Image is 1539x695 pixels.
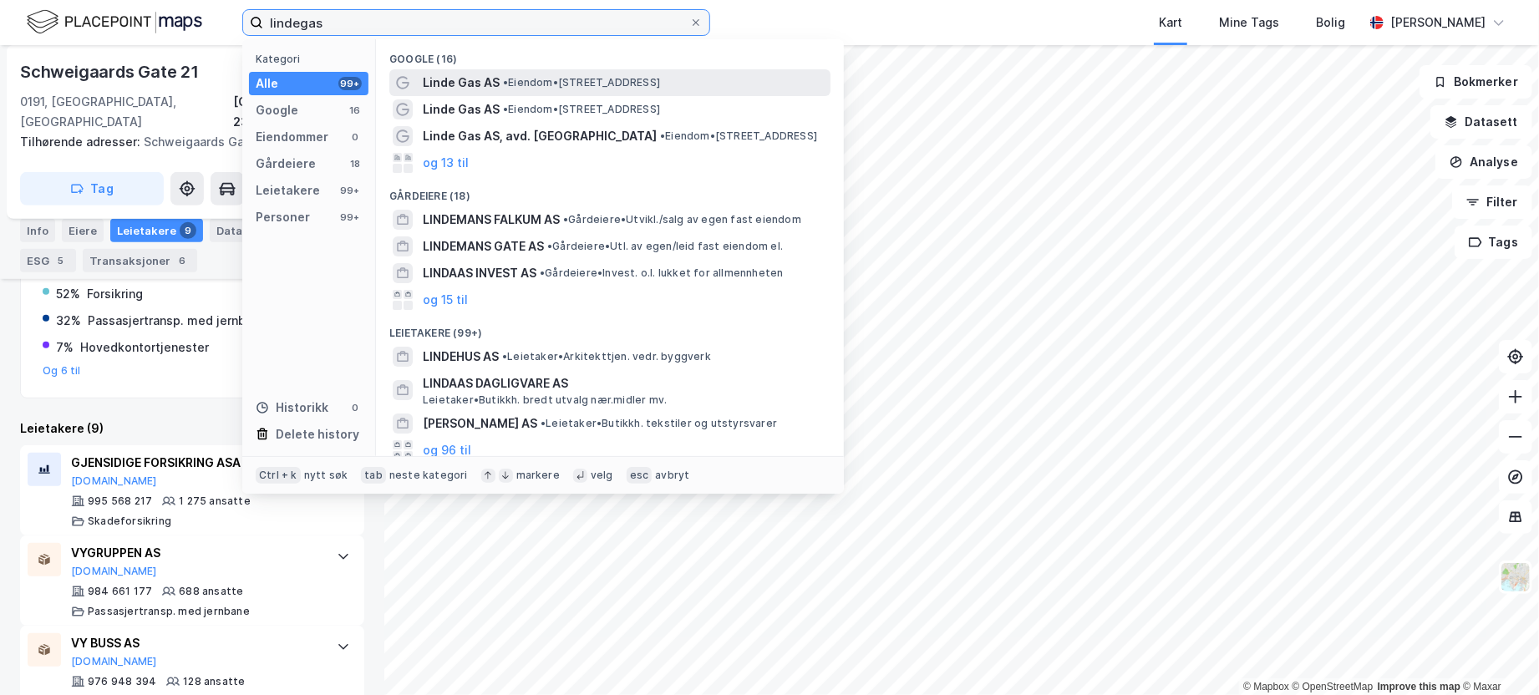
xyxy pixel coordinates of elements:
[660,129,817,143] span: Eiendom • [STREET_ADDRESS]
[423,373,824,393] span: LINDAAS DAGLIGVARE AS
[502,350,711,363] span: Leietaker • Arkitekttjen. vedr. byggverk
[1316,13,1345,33] div: Bolig
[71,633,320,653] div: VY BUSS AS
[503,76,660,89] span: Eiendom • [STREET_ADDRESS]
[348,157,362,170] div: 18
[88,605,250,618] div: Passasjertransp. med jernbane
[540,266,783,280] span: Gårdeiere • Invest. o.l. lukket for allmennheten
[423,290,468,310] button: og 15 til
[547,240,783,253] span: Gårdeiere • Utl. av egen/leid fast eiendom el.
[348,130,362,144] div: 0
[423,393,667,407] span: Leietaker • Butikkh. bredt utvalg nær.midler mv.
[423,236,544,256] span: LINDEMANS GATE AS
[423,153,469,173] button: og 13 til
[660,129,665,142] span: •
[1219,13,1279,33] div: Mine Tags
[20,58,202,85] div: Schweigaards Gate 21
[1420,65,1532,99] button: Bokmerker
[174,252,190,269] div: 6
[503,103,508,115] span: •
[20,132,351,152] div: Schweigaards Gate 23
[256,207,310,227] div: Personer
[1455,615,1539,695] iframe: Chat Widget
[627,467,653,484] div: esc
[71,543,320,563] div: VYGRUPPEN AS
[1452,185,1532,219] button: Filter
[20,92,233,132] div: 0191, [GEOGRAPHIC_DATA], [GEOGRAPHIC_DATA]
[1455,226,1532,259] button: Tags
[1435,145,1532,179] button: Analyse
[563,213,801,226] span: Gårdeiere • Utvikl./salg av egen fast eiendom
[263,10,689,35] input: Søk på adresse, matrikkel, gårdeiere, leietakere eller personer
[541,417,777,430] span: Leietaker • Butikkh. tekstiler og utstyrsvarer
[110,219,203,242] div: Leietakere
[1159,13,1182,33] div: Kart
[423,126,657,146] span: Linde Gas AS, avd. [GEOGRAPHIC_DATA]
[88,311,267,331] div: Passasjertransp. med jernbane
[256,398,328,418] div: Historikk
[516,469,560,482] div: markere
[20,249,76,272] div: ESG
[547,240,552,252] span: •
[591,469,613,482] div: velg
[540,266,545,279] span: •
[541,417,546,429] span: •
[338,211,362,224] div: 99+
[20,219,55,242] div: Info
[1430,105,1532,139] button: Datasett
[256,53,368,65] div: Kategori
[423,440,471,460] button: og 96 til
[503,103,660,116] span: Eiendom • [STREET_ADDRESS]
[88,675,156,688] div: 976 948 394
[233,92,364,132] div: [GEOGRAPHIC_DATA], 234/78
[179,585,243,598] div: 688 ansatte
[256,127,328,147] div: Eiendommer
[183,675,245,688] div: 128 ansatte
[361,467,386,484] div: tab
[348,401,362,414] div: 0
[179,495,251,508] div: 1 275 ansatte
[71,565,157,578] button: [DOMAIN_NAME]
[1293,681,1374,692] a: OpenStreetMap
[71,474,157,488] button: [DOMAIN_NAME]
[338,77,362,90] div: 99+
[80,337,209,358] div: Hovedkontortjenester
[53,252,69,269] div: 5
[348,104,362,117] div: 16
[56,311,81,331] div: 32%
[423,210,560,230] span: LINDEMANS FALKUM AS
[276,424,359,444] div: Delete history
[1378,681,1460,692] a: Improve this map
[88,585,152,598] div: 984 661 177
[20,172,164,205] button: Tag
[503,76,508,89] span: •
[1390,13,1486,33] div: [PERSON_NAME]
[27,8,202,37] img: logo.f888ab2527a4732fd821a326f86c7f29.svg
[563,213,568,226] span: •
[376,313,844,343] div: Leietakere (99+)
[71,655,157,668] button: [DOMAIN_NAME]
[423,73,500,93] span: Linde Gas AS
[376,39,844,69] div: Google (16)
[56,337,74,358] div: 7%
[376,176,844,206] div: Gårdeiere (18)
[502,350,507,363] span: •
[62,219,104,242] div: Eiere
[210,219,292,242] div: Datasett
[655,469,689,482] div: avbryt
[88,515,171,528] div: Skadeforsikring
[88,495,152,508] div: 995 568 217
[1500,561,1531,593] img: Z
[423,347,499,367] span: LINDEHUS AS
[256,467,301,484] div: Ctrl + k
[389,469,468,482] div: neste kategori
[423,413,537,434] span: [PERSON_NAME] AS
[87,284,143,304] div: Forsikring
[71,453,320,473] div: GJENSIDIGE FORSIKRING ASA
[1243,681,1289,692] a: Mapbox
[20,419,364,439] div: Leietakere (9)
[56,284,80,304] div: 52%
[338,184,362,197] div: 99+
[180,222,196,239] div: 9
[20,134,144,149] span: Tilhørende adresser:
